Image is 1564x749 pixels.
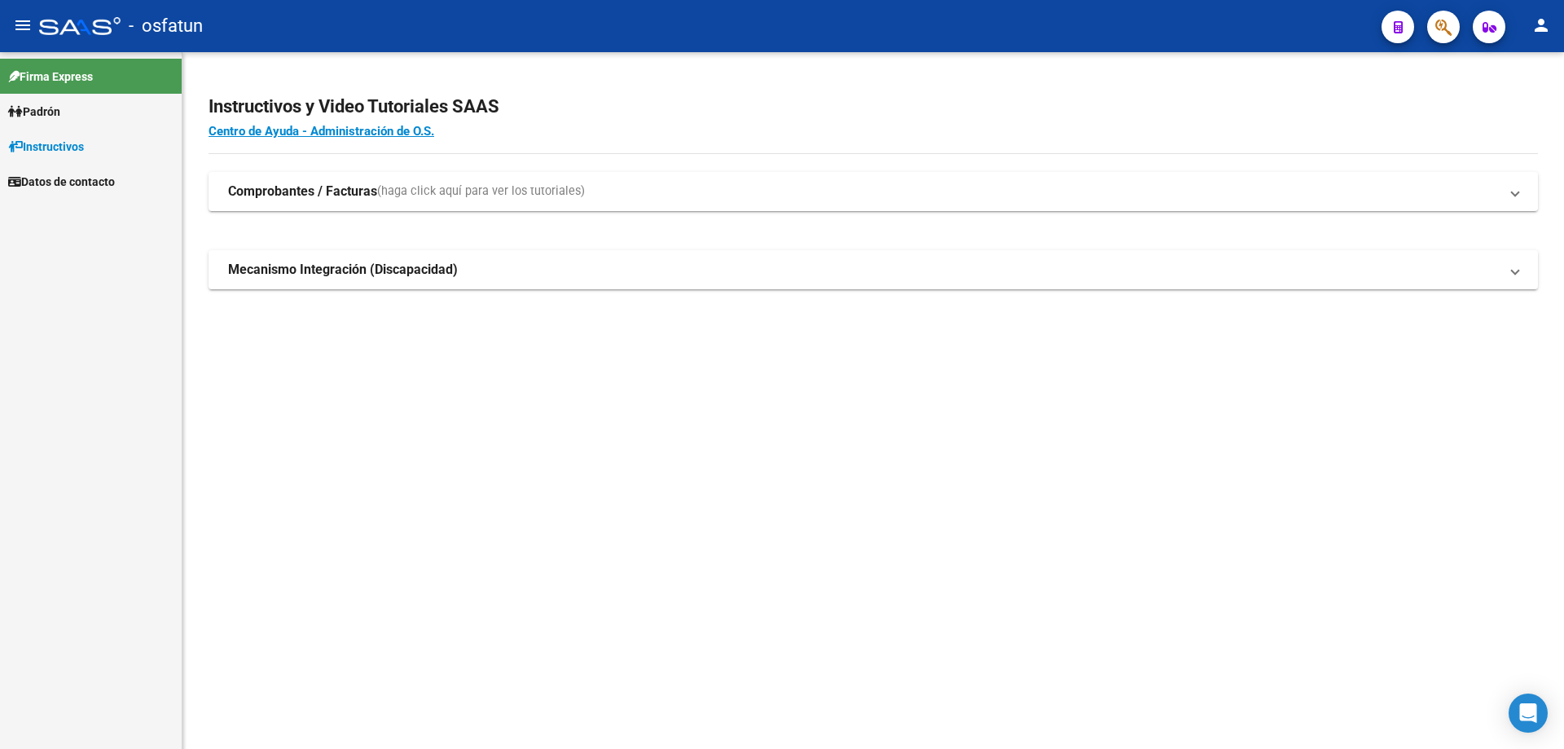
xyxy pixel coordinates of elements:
[209,250,1538,289] mat-expansion-panel-header: Mecanismo Integración (Discapacidad)
[209,124,434,139] a: Centro de Ayuda - Administración de O.S.
[8,138,84,156] span: Instructivos
[228,183,377,200] strong: Comprobantes / Facturas
[8,103,60,121] span: Padrón
[228,261,458,279] strong: Mecanismo Integración (Discapacidad)
[129,8,203,44] span: - osfatun
[1531,15,1551,35] mat-icon: person
[8,68,93,86] span: Firma Express
[209,172,1538,211] mat-expansion-panel-header: Comprobantes / Facturas(haga click aquí para ver los tutoriales)
[8,173,115,191] span: Datos de contacto
[13,15,33,35] mat-icon: menu
[209,91,1538,122] h2: Instructivos y Video Tutoriales SAAS
[1509,694,1548,733] div: Open Intercom Messenger
[377,183,585,200] span: (haga click aquí para ver los tutoriales)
